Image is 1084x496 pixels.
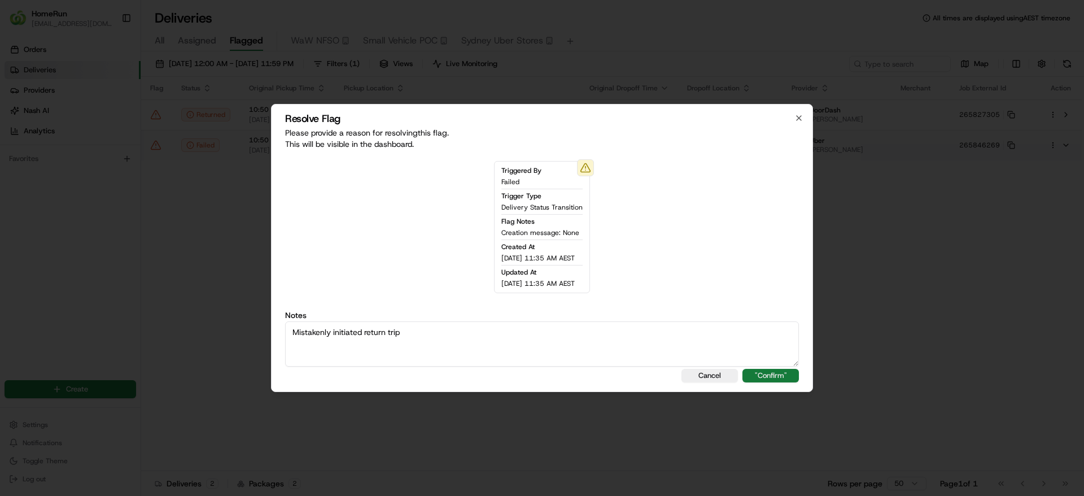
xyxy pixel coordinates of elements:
p: Please provide a reason for resolving this flag . This will be visible in the dashboard. [285,127,799,150]
span: [DATE] 11:35 AM AEST [501,279,575,288]
span: Trigger Type [501,192,541,201]
button: Cancel [681,369,738,382]
span: Delivery Status Transition [501,203,583,212]
span: [DATE] 11:35 AM AEST [501,254,575,263]
textarea: Mistakenly initiated return trip [285,321,799,367]
button: "Confirm" [742,369,799,382]
span: Created At [501,242,535,251]
h2: Resolve Flag [285,114,799,124]
span: Creation message: None [501,228,579,237]
span: Updated At [501,268,536,277]
span: Triggered By [501,166,541,175]
span: Flag Notes [501,217,535,226]
span: Failed [501,177,519,186]
label: Notes [285,311,799,319]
